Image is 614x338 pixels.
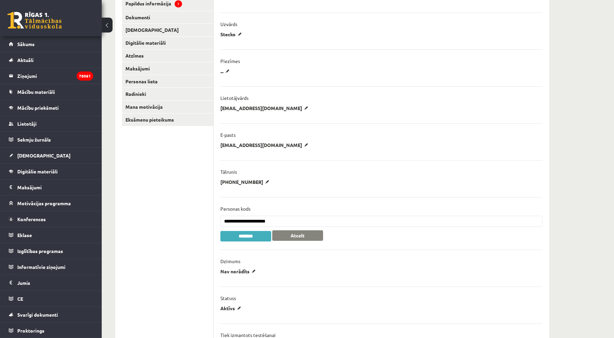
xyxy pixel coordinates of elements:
[220,332,276,338] p: Tiek izmantots testēšanai
[220,132,236,138] p: E-pasts
[9,52,93,68] a: Aktuāli
[17,248,63,254] span: Izglītības programas
[122,49,213,62] a: Atzīmes
[17,68,93,84] legend: Ziņojumi
[7,12,62,29] a: Rīgas 1. Tālmācības vidusskola
[9,291,93,307] a: CE
[220,169,237,175] p: Tālrunis
[9,259,93,275] a: Informatīvie ziņojumi
[17,89,55,95] span: Mācību materiāli
[9,227,93,243] a: Eklase
[17,168,58,174] span: Digitālie materiāli
[175,0,182,7] span: !
[9,148,93,163] a: [DEMOGRAPHIC_DATA]
[9,68,93,84] a: Ziņojumi78061
[17,200,71,206] span: Motivācijas programma
[9,164,93,179] a: Digitālie materiāli
[220,295,236,301] p: Statuss
[17,296,23,302] span: CE
[17,280,30,286] span: Jumis
[17,216,46,222] span: Konferences
[17,312,58,318] span: Svarīgi dokumenti
[122,88,213,100] a: Radinieki
[17,232,32,238] span: Eklase
[220,268,258,274] p: Nav norādīts
[220,179,272,185] p: [PHONE_NUMBER]
[122,62,213,75] a: Maksājumi
[220,258,240,264] p: Dzimums
[77,71,93,81] i: 78061
[17,105,59,111] span: Mācību priekšmeti
[9,307,93,322] a: Svarīgi dokumenti
[17,264,65,270] span: Informatīvie ziņojumi
[220,206,251,212] p: Personas kods
[9,84,93,100] a: Mācību materiāli
[9,195,93,211] a: Motivācijas programma
[9,36,93,52] a: Sākums
[122,113,213,126] a: Eksāmenu pieteikums
[17,41,35,47] span: Sākums
[9,275,93,291] a: Jumis
[272,230,323,241] button: Atcelt
[122,75,213,88] a: Personas lieta
[9,132,93,147] a: Sekmju žurnāls
[17,152,71,159] span: [DEMOGRAPHIC_DATA]
[122,11,213,24] a: Dokumenti
[220,31,244,37] p: Stecko
[9,179,93,195] a: Maksājumi
[220,68,232,74] p: ...
[220,58,240,64] p: Piezīmes
[9,100,93,115] a: Mācību priekšmeti
[220,21,237,27] p: Uzvārds
[220,305,243,311] p: Aktīvs
[17,57,34,63] span: Aktuāli
[9,243,93,259] a: Izglītības programas
[17,328,44,334] span: Proktorings
[9,116,93,131] a: Lietotāji
[17,136,51,143] span: Sekmju žurnāls
[122,24,213,36] a: [DEMOGRAPHIC_DATA]
[220,105,311,111] p: [EMAIL_ADDRESS][DOMAIN_NAME]
[122,37,213,49] a: Digitālie materiāli
[220,95,249,101] p: Lietotājvārds
[17,121,37,127] span: Lietotāji
[122,101,213,113] a: Mana motivācija
[9,211,93,227] a: Konferences
[17,179,93,195] legend: Maksājumi
[220,142,311,148] p: [EMAIL_ADDRESS][DOMAIN_NAME]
